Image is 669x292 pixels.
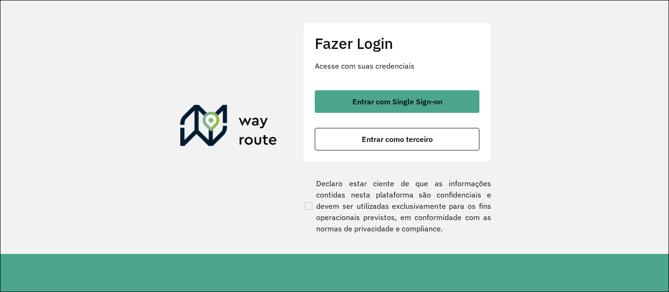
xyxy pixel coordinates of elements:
p: Acesse com suas credenciais [315,60,479,71]
button: button [315,90,479,113]
span: Entrar como terceiro [362,135,433,143]
span: Entrar com Single Sign-on [352,98,442,105]
img: Roteirizador AmbevTech [180,105,277,150]
button: button [315,128,479,150]
label: Declaro estar ciente de que as informações contidas nesta plataforma são confidenciais e devem se... [303,178,491,234]
h2: Fazer Login [315,34,479,52]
